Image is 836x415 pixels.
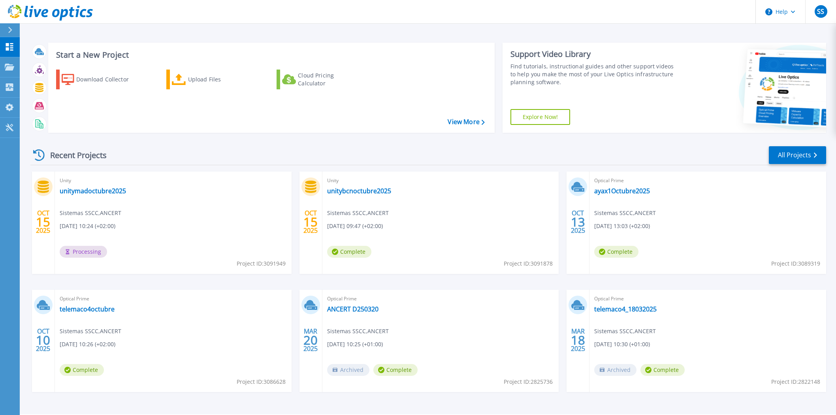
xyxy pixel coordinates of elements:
[166,70,254,89] a: Upload Files
[510,62,676,86] div: Find tutorials, instructional guides and other support videos to help you make the most of your L...
[769,146,826,164] a: All Projects
[60,364,104,376] span: Complete
[60,327,121,336] span: Sistemas SSCC , ANCERT
[594,294,821,303] span: Optical Prime
[30,145,117,165] div: Recent Projects
[303,337,318,343] span: 20
[373,364,418,376] span: Complete
[510,109,571,125] a: Explore Now!
[36,219,50,225] span: 15
[327,340,383,349] span: [DATE] 10:25 (+01:00)
[36,207,51,236] div: OCT 2025
[510,49,676,59] div: Support Video Library
[771,377,820,386] span: Project ID: 2822148
[327,246,371,258] span: Complete
[56,70,144,89] a: Download Collector
[327,209,389,217] span: Sistemas SSCC , ANCERT
[594,246,638,258] span: Complete
[76,72,139,87] div: Download Collector
[60,209,121,217] span: Sistemas SSCC , ANCERT
[640,364,685,376] span: Complete
[771,259,820,268] span: Project ID: 3089319
[594,327,656,336] span: Sistemas SSCC , ANCERT
[303,207,318,236] div: OCT 2025
[571,219,585,225] span: 13
[327,187,391,195] a: unitybcnoctubre2025
[188,72,251,87] div: Upload Files
[327,176,554,185] span: Unity
[36,337,50,343] span: 10
[594,305,657,313] a: telemaco4_18032025
[60,246,107,258] span: Processing
[298,72,361,87] div: Cloud Pricing Calculator
[327,222,383,230] span: [DATE] 09:47 (+02:00)
[60,294,287,303] span: Optical Prime
[60,222,115,230] span: [DATE] 10:24 (+02:00)
[327,294,554,303] span: Optical Prime
[60,340,115,349] span: [DATE] 10:26 (+02:00)
[594,222,650,230] span: [DATE] 13:03 (+02:00)
[327,327,389,336] span: Sistemas SSCC , ANCERT
[36,326,51,355] div: OCT 2025
[594,340,650,349] span: [DATE] 10:30 (+01:00)
[60,176,287,185] span: Unity
[504,259,553,268] span: Project ID: 3091878
[571,207,586,236] div: OCT 2025
[56,51,484,59] h3: Start a New Project
[571,326,586,355] div: MAR 2025
[277,70,365,89] a: Cloud Pricing Calculator
[594,187,650,195] a: ayax1Octubre2025
[327,305,378,313] a: ANCERT D250320
[60,187,126,195] a: unitymadoctubre2025
[594,364,636,376] span: Archived
[327,364,369,376] span: Archived
[303,326,318,355] div: MAR 2025
[237,259,286,268] span: Project ID: 3091949
[60,305,115,313] a: telemaco4octubre
[594,209,656,217] span: Sistemas SSCC , ANCERT
[571,337,585,343] span: 18
[448,118,484,126] a: View More
[504,377,553,386] span: Project ID: 2825736
[237,377,286,386] span: Project ID: 3086628
[594,176,821,185] span: Optical Prime
[817,8,824,15] span: SS
[303,219,318,225] span: 15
